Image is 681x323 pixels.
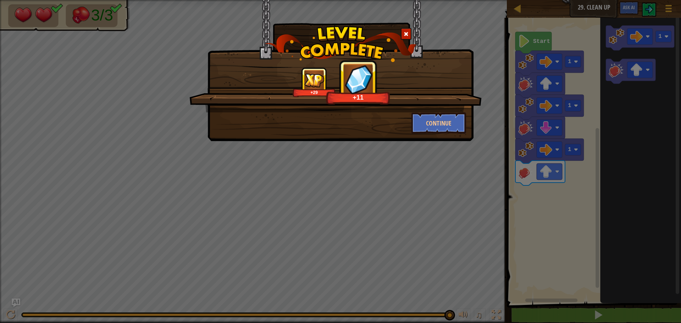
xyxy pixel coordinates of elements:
[328,93,388,101] div: +11
[265,26,417,62] img: level_complete.png
[304,73,324,87] img: reward_icon_xp.png
[411,112,466,134] button: Continue
[294,90,334,95] div: +29
[345,65,372,94] img: reward_icon_gems.png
